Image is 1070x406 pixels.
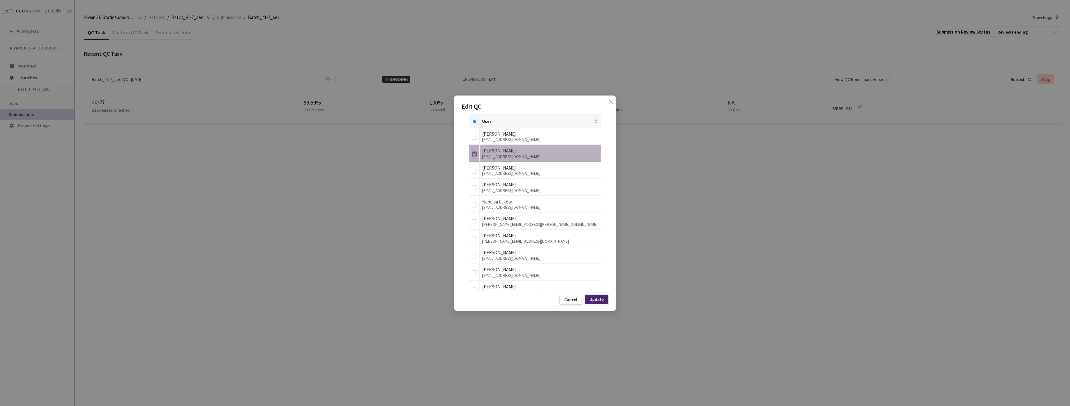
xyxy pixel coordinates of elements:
div: [PERSON_NAME][EMAIL_ADDRESS][DOMAIN_NAME] [482,239,598,244]
div: [PERSON_NAME] [482,266,598,273]
div: [PERSON_NAME] [482,232,598,240]
div: [EMAIL_ADDRESS][DOMAIN_NAME] [482,290,598,295]
span: User [482,119,593,124]
div: [EMAIL_ADDRESS][DOMAIN_NAME] [482,256,598,261]
button: Close [602,99,612,109]
div: [EMAIL_ADDRESS][DOMAIN_NAME] [482,273,598,278]
div: [EMAIL_ADDRESS][DOMAIN_NAME] [482,189,598,193]
div: [PERSON_NAME] [482,283,598,291]
div: Cancel [564,297,577,302]
div: [PERSON_NAME] [482,249,598,256]
div: [PERSON_NAME] [482,181,598,189]
p: Edit QC [462,102,608,111]
div: [EMAIL_ADDRESS][DOMAIN_NAME] [482,138,598,142]
span: close [608,99,613,117]
div: Nebojsa Laketa [482,198,598,206]
div: [EMAIL_ADDRESS][DOMAIN_NAME] [482,171,598,176]
div: [PERSON_NAME] [482,164,598,172]
div: [PERSON_NAME] [482,147,598,155]
div: [PERSON_NAME] [482,215,598,222]
div: [EMAIL_ADDRESS][DOMAIN_NAME] [482,205,598,210]
div: [EMAIL_ADDRESS][DOMAIN_NAME] [482,155,598,159]
div: [PERSON_NAME][EMAIL_ADDRESS][PERSON_NAME][DOMAIN_NAME] [482,222,598,227]
div: [PERSON_NAME] [482,130,598,138]
th: User [480,115,601,128]
div: Update [589,297,604,302]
